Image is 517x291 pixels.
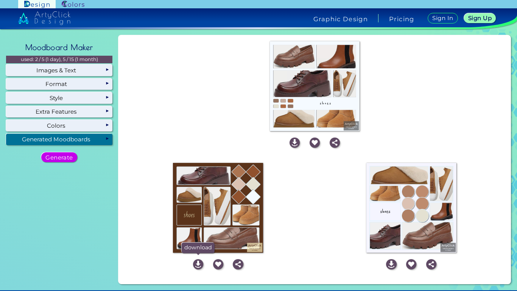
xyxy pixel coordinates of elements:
img: artyclick_design_logo_white_combined_path.svg [18,11,70,25]
img: icon_share_white.svg [233,259,243,269]
p: download [182,242,214,253]
h2: Moodboard Maker [22,39,97,56]
img: icon_download_white.svg [290,138,300,148]
img: icon_share_white.svg [426,259,436,269]
img: icon_favourite_white.svg [213,259,223,269]
a: Sign In [429,13,456,23]
a: Sign Up [466,14,494,23]
img: icon_download_white.svg [386,259,396,269]
img: icon_download_white.svg [193,259,203,269]
p: used: 2 / 5 (1 day), 5 / 15 (1 month) [6,56,112,63]
h5: Generate [47,155,72,160]
div: Extra Features [6,106,112,117]
img: icon_favourite_white.svg [406,259,416,269]
img: ArtyClick Colors logo [62,1,84,8]
div: Format [6,78,112,90]
img: icon_share_white.svg [330,138,340,148]
div: Generated Moodboards [6,134,112,145]
h5: Sign Up [469,16,491,21]
img: icon_favourite_white.svg [310,138,320,148]
div: Images & Text [6,64,112,76]
h4: Graphic Design [313,16,368,22]
div: Style [6,92,112,103]
a: Pricing [389,16,414,22]
div: Colors [6,120,112,131]
h5: Sign In [433,16,452,21]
